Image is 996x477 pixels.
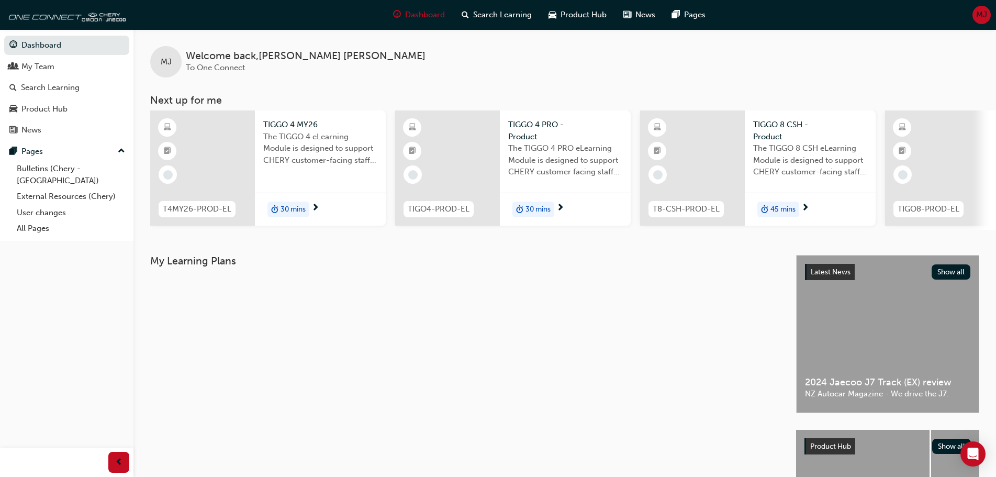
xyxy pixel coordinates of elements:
[540,4,615,26] a: car-iconProduct Hub
[664,4,714,26] a: pages-iconPages
[960,441,986,467] div: Open Intercom Messenger
[133,94,996,106] h3: Next up for me
[623,8,631,21] span: news-icon
[462,8,469,21] span: search-icon
[4,36,129,55] a: Dashboard
[473,9,532,21] span: Search Learning
[516,203,523,216] span: duration-icon
[508,119,622,142] span: TIGGO 4 PRO - Product
[972,6,991,24] button: MJ
[21,103,68,115] div: Product Hub
[653,203,720,215] span: T8-CSH-PROD-EL
[805,376,970,389] span: 2024 Jaecoo J7 Track (EX) review
[271,203,278,216] span: duration-icon
[118,145,125,158] span: up-icon
[525,204,551,216] span: 30 mins
[408,203,469,215] span: TIGO4-PROD-EL
[899,145,906,158] span: booktick-icon
[770,204,796,216] span: 45 mins
[9,147,17,157] span: pages-icon
[164,145,171,158] span: booktick-icon
[635,9,655,21] span: News
[508,142,622,178] span: The TIGGO 4 PRO eLearning Module is designed to support CHERY customer facing staff with the prod...
[653,170,663,180] span: learningRecordVerb_NONE-icon
[805,264,970,281] a: Latest NewsShow all
[453,4,540,26] a: search-iconSearch Learning
[4,142,129,161] button: Pages
[186,63,245,72] span: To One Connect
[186,50,426,62] span: Welcome back , [PERSON_NAME] [PERSON_NAME]
[976,9,987,21] span: MJ
[409,121,416,135] span: learningResourceType_ELEARNING-icon
[654,121,661,135] span: learningResourceType_ELEARNING-icon
[150,255,779,267] h3: My Learning Plans
[672,8,680,21] span: pages-icon
[21,146,43,158] div: Pages
[805,388,970,400] span: NZ Autocar Magazine - We drive the J7.
[898,203,959,215] span: TIGO8-PROD-EL
[163,170,173,180] span: learningRecordVerb_NONE-icon
[4,57,129,76] a: My Team
[13,161,129,188] a: Bulletins (Chery - [GEOGRAPHIC_DATA])
[409,145,416,158] span: booktick-icon
[115,456,123,469] span: prev-icon
[9,83,17,93] span: search-icon
[393,8,401,21] span: guage-icon
[684,9,706,21] span: Pages
[753,119,867,142] span: TIGGO 8 CSH - Product
[810,442,851,451] span: Product Hub
[164,121,171,135] span: learningResourceType_ELEARNING-icon
[161,56,172,68] span: MJ
[932,439,971,454] button: Show all
[899,121,906,135] span: learningResourceType_ELEARNING-icon
[385,4,453,26] a: guage-iconDashboard
[5,4,126,25] img: oneconnect
[932,264,971,280] button: Show all
[801,204,809,213] span: next-icon
[13,205,129,221] a: User changes
[4,34,129,142] button: DashboardMy TeamSearch LearningProduct HubNews
[9,105,17,114] span: car-icon
[4,78,129,97] a: Search Learning
[21,124,41,136] div: News
[9,62,17,72] span: people-icon
[761,203,768,216] span: duration-icon
[4,120,129,140] a: News
[804,438,971,455] a: Product HubShow all
[395,110,631,226] a: TIGO4-PROD-ELTIGGO 4 PRO - ProductThe TIGGO 4 PRO eLearning Module is designed to support CHERY c...
[898,170,908,180] span: learningRecordVerb_NONE-icon
[561,9,607,21] span: Product Hub
[796,255,979,413] a: Latest NewsShow all2024 Jaecoo J7 Track (EX) reviewNZ Autocar Magazine - We drive the J7.
[9,41,17,50] span: guage-icon
[811,268,850,276] span: Latest News
[654,145,661,158] span: booktick-icon
[13,220,129,237] a: All Pages
[311,204,319,213] span: next-icon
[150,110,386,226] a: T4MY26-PROD-ELTIGGO 4 MY26The TIGGO 4 eLearning Module is designed to support CHERY customer-faci...
[405,9,445,21] span: Dashboard
[13,188,129,205] a: External Resources (Chery)
[408,170,418,180] span: learningRecordVerb_NONE-icon
[556,204,564,213] span: next-icon
[163,203,231,215] span: T4MY26-PROD-EL
[21,61,54,73] div: My Team
[615,4,664,26] a: news-iconNews
[9,126,17,135] span: news-icon
[549,8,556,21] span: car-icon
[753,142,867,178] span: The TIGGO 8 CSH eLearning Module is designed to support CHERY customer-facing staff with the prod...
[281,204,306,216] span: 30 mins
[21,82,80,94] div: Search Learning
[263,119,377,131] span: TIGGO 4 MY26
[4,99,129,119] a: Product Hub
[640,110,876,226] a: T8-CSH-PROD-ELTIGGO 8 CSH - ProductThe TIGGO 8 CSH eLearning Module is designed to support CHERY ...
[263,131,377,167] span: The TIGGO 4 eLearning Module is designed to support CHERY customer-facing staff with the product ...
